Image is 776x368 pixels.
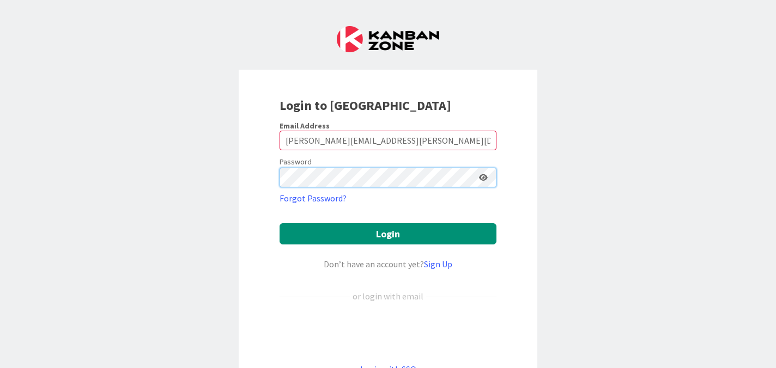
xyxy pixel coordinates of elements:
b: Login to [GEOGRAPHIC_DATA] [280,97,451,114]
div: or login with email [350,290,426,303]
button: Login [280,223,496,244]
iframe: Sign in with Google Button [274,321,502,345]
label: Email Address [280,121,330,131]
a: Sign Up [424,259,452,269]
label: Password [280,156,312,168]
img: Kanban Zone [337,26,439,52]
a: Forgot Password? [280,192,347,205]
div: Don’t have an account yet? [280,257,496,271]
